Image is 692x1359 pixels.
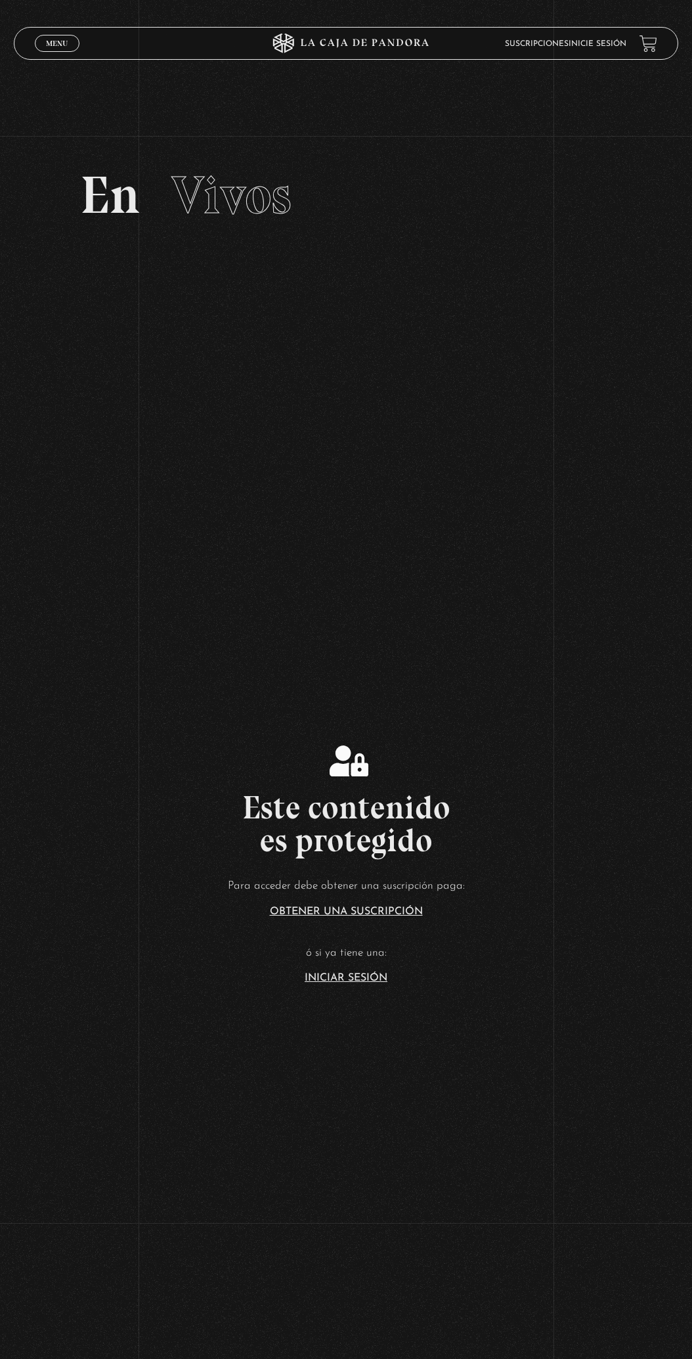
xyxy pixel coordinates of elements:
span: Cerrar [41,51,72,60]
a: Suscripciones [505,40,569,48]
h2: En [80,169,612,221]
a: Iniciar Sesión [305,973,387,983]
a: Obtener una suscripción [270,906,423,917]
a: Inicie sesión [569,40,626,48]
a: View your shopping cart [639,35,657,53]
span: Vivos [171,164,292,227]
span: Menu [46,39,68,47]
